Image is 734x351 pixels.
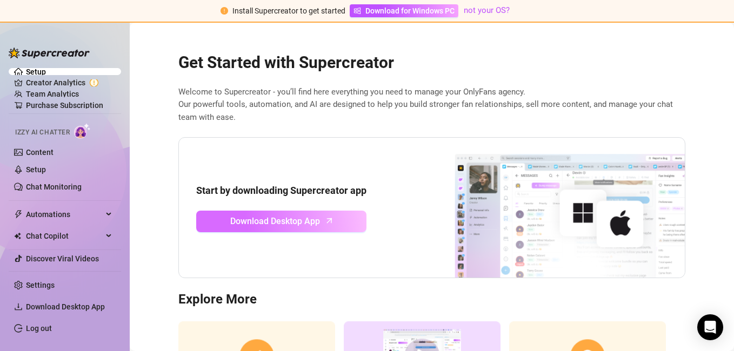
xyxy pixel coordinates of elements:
[323,214,336,227] span: arrow-up
[26,206,103,223] span: Automations
[15,127,70,138] span: Izzy AI Chatter
[26,67,46,76] a: Setup
[196,185,366,196] strong: Start by downloading Supercreator app
[365,5,455,17] span: Download for Windows PC
[178,291,685,308] h3: Explore More
[230,214,320,228] span: Download Desktop App
[74,123,91,139] img: AI Chatter
[26,165,46,174] a: Setup
[196,211,366,232] a: Download Desktop Apparrow-up
[26,227,103,245] span: Chat Copilot
[26,90,79,98] a: Team Analytics
[26,74,112,91] a: Creator Analytics exclamation-circle
[26,148,54,157] a: Content
[26,324,52,333] a: Log out
[14,210,23,219] span: thunderbolt
[415,138,685,278] img: download app
[26,302,105,311] span: Download Desktop App
[14,302,23,311] span: download
[353,7,361,15] span: windows
[697,314,723,340] div: Open Intercom Messenger
[14,232,21,240] img: Chat Copilot
[178,86,685,124] span: Welcome to Supercreator - you’ll find here everything you need to manage your OnlyFans agency. Ou...
[26,254,99,263] a: Discover Viral Videos
[464,5,510,15] a: not your OS?
[26,101,103,110] a: Purchase Subscription
[9,48,90,58] img: logo-BBDzfeDw.svg
[232,6,345,15] span: Install Supercreator to get started
[178,52,685,73] h2: Get Started with Supercreator
[350,4,458,17] a: Download for Windows PC
[221,7,228,15] span: exclamation-circle
[26,183,82,191] a: Chat Monitoring
[26,281,55,289] a: Settings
